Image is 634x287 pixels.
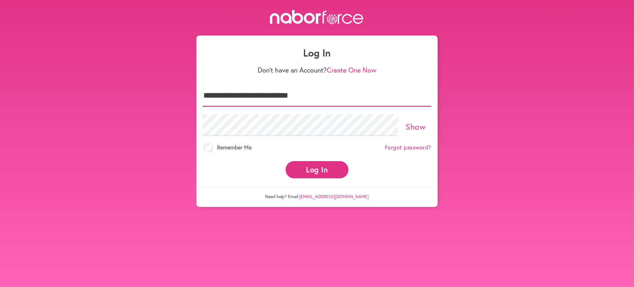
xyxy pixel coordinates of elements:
a: Create One Now [327,65,376,74]
p: Need help? Email [203,187,431,199]
a: [EMAIL_ADDRESS][DOMAIN_NAME] [300,193,369,199]
a: Forgot password? [385,144,431,151]
span: Remember Me [217,143,252,151]
button: Log In [286,161,348,178]
p: Don't have an Account? [203,66,431,74]
a: Show [406,121,426,132]
h1: Log In [203,47,431,59]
